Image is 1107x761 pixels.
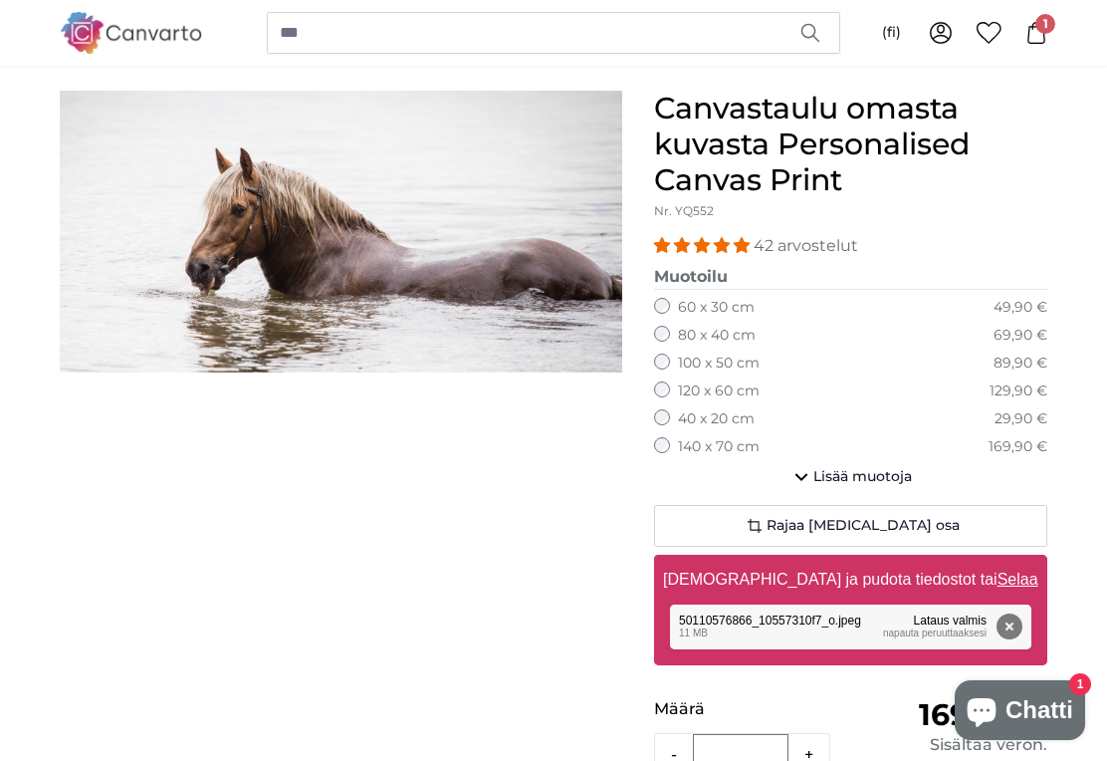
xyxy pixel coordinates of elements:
span: 4.98 stars [654,236,754,255]
div: Sisältää veron. [851,733,1047,757]
div: 129,90 € [990,381,1047,401]
label: 80 x 40 cm [678,326,756,346]
span: 42 arvostelut [754,236,858,255]
label: 100 x 50 cm [678,354,760,374]
span: Nr. YQ552 [654,203,714,218]
button: Rajaa [MEDICAL_DATA] osa [654,505,1047,547]
label: 140 x 70 cm [678,437,760,457]
span: Rajaa [MEDICAL_DATA] osa [767,516,960,536]
div: 1 of 1 [60,91,622,373]
span: 1 [1035,14,1055,34]
img: personalised-canvas-print [60,91,622,373]
label: 120 x 60 cm [678,381,760,401]
div: 29,90 € [995,409,1047,429]
button: (fi) [866,15,917,51]
p: Määrä [654,697,850,721]
img: Canvarto [60,12,203,53]
inbox-online-store-chat: Shopify-verkkokaupan chatti [949,680,1091,745]
span: 169,90 € [919,696,1047,733]
div: 49,90 € [994,298,1047,318]
legend: Muotoilu [654,265,1047,290]
div: 69,90 € [994,326,1047,346]
div: 169,90 € [989,437,1047,457]
div: 89,90 € [994,354,1047,374]
span: Lisää muotoja [813,467,912,487]
label: [DEMOGRAPHIC_DATA] ja pudota tiedostot tai [655,560,1045,600]
u: Selaa [997,571,1038,588]
h1: Canvastaulu omasta kuvasta Personalised Canvas Print [654,91,1047,198]
label: 60 x 30 cm [678,298,755,318]
button: Lisää muotoja [654,457,1047,497]
label: 40 x 20 cm [678,409,755,429]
